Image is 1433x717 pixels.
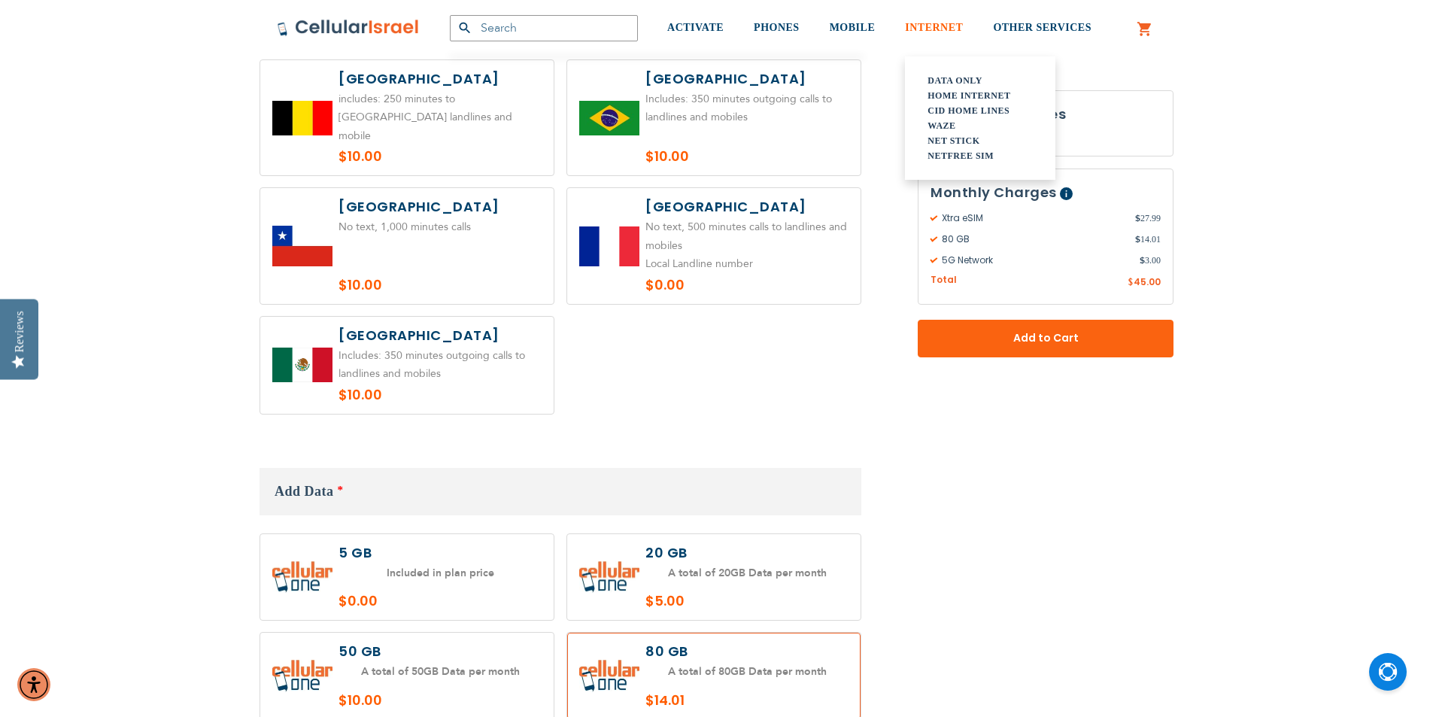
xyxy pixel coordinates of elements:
a: Net Stick [928,133,1033,148]
span: 80 GB [931,232,1135,246]
span: Xtra eSIM [931,211,1135,225]
span: PHONES [754,22,800,33]
span: $ [1128,276,1134,290]
a: CID Home Lines [928,103,1033,118]
span: 5G Network [931,254,1140,267]
span: 45.00 [1134,275,1161,288]
div: Accessibility Menu [17,668,50,701]
span: ACTIVATE [667,22,724,33]
a: Netfree Sim [928,148,1033,163]
span: Total [931,273,957,287]
span: Monthly Charges [931,183,1057,202]
img: Cellular Israel Logo [277,19,420,37]
div: Reviews [13,311,26,352]
span: Help [1060,187,1073,200]
span: OTHER SERVICES [993,22,1091,33]
span: $ [1135,211,1140,225]
span: 27.99 [1135,211,1161,225]
a: Waze [928,118,1033,133]
a: Home Internet [928,88,1033,103]
input: Search [450,15,638,41]
button: Add to Cart [918,320,1173,357]
span: Add to Cart [967,330,1124,346]
a: Data Only [928,73,1033,88]
span: 3.00 [1140,254,1161,267]
span: 14.01 [1135,232,1161,246]
span: $ [1140,254,1145,267]
span: $ [1135,232,1140,246]
span: Add Data [275,484,334,499]
span: INTERNET [905,22,963,33]
span: MOBILE [830,22,876,33]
